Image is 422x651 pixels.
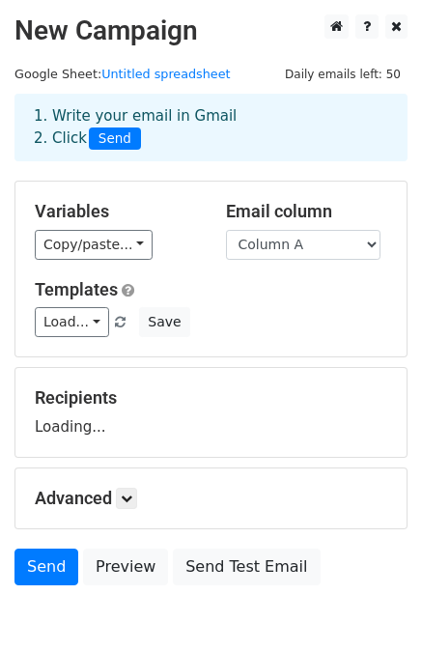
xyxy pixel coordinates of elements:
div: Loading... [35,387,387,438]
h2: New Campaign [14,14,408,47]
h5: Recipients [35,387,387,409]
span: Daily emails left: 50 [278,64,408,85]
h5: Advanced [35,488,387,509]
a: Daily emails left: 50 [278,67,408,81]
button: Save [139,307,189,337]
div: 1. Write your email in Gmail 2. Click [19,105,403,150]
a: Untitled spreadsheet [101,67,230,81]
a: Send Test Email [173,549,320,585]
small: Google Sheet: [14,67,231,81]
a: Copy/paste... [35,230,153,260]
a: Send [14,549,78,585]
a: Load... [35,307,109,337]
a: Templates [35,279,118,299]
h5: Variables [35,201,197,222]
h5: Email column [226,201,388,222]
span: Send [89,127,141,151]
a: Preview [83,549,168,585]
